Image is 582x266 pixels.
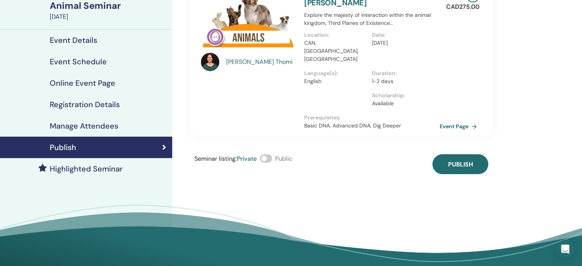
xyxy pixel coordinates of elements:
[556,240,574,258] div: Open Intercom Messenger
[304,11,440,27] p: Explore the majesty of interaction within the animal kingdom, Third Planes of Existence...
[372,39,435,47] p: [DATE]
[372,100,435,108] p: Available
[372,91,435,100] p: Scholarship :
[50,78,115,88] h4: Online Event Page
[275,155,292,163] span: Public
[237,155,257,163] span: Private
[372,77,435,85] p: 1-2 days
[201,53,219,71] img: default.jpg
[304,31,367,39] p: Location :
[440,121,480,132] a: Event Page
[50,12,168,21] div: [DATE]
[50,164,123,173] h4: Highlighted Seminar
[50,143,76,152] h4: Publish
[446,2,479,11] p: CAD 275.00
[448,160,473,168] span: Publish
[50,100,120,109] h4: Registration Details
[194,155,237,163] span: Seminar listing :
[304,77,367,85] p: English
[432,154,488,174] button: Publish
[50,121,118,131] h4: Manage Attendees
[304,39,367,63] p: CAN, [GEOGRAPHIC_DATA], [GEOGRAPHIC_DATA]
[304,122,440,130] p: Basic DNA, Advanced DNA, Dig Deeper
[304,114,440,122] p: Prerequisites :
[50,36,97,45] h4: Event Details
[50,57,107,66] h4: Event Schedule
[226,57,297,67] a: [PERSON_NAME] Thomi
[304,69,367,77] p: Language(s) :
[372,31,435,39] p: Date :
[372,69,435,77] p: Duration :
